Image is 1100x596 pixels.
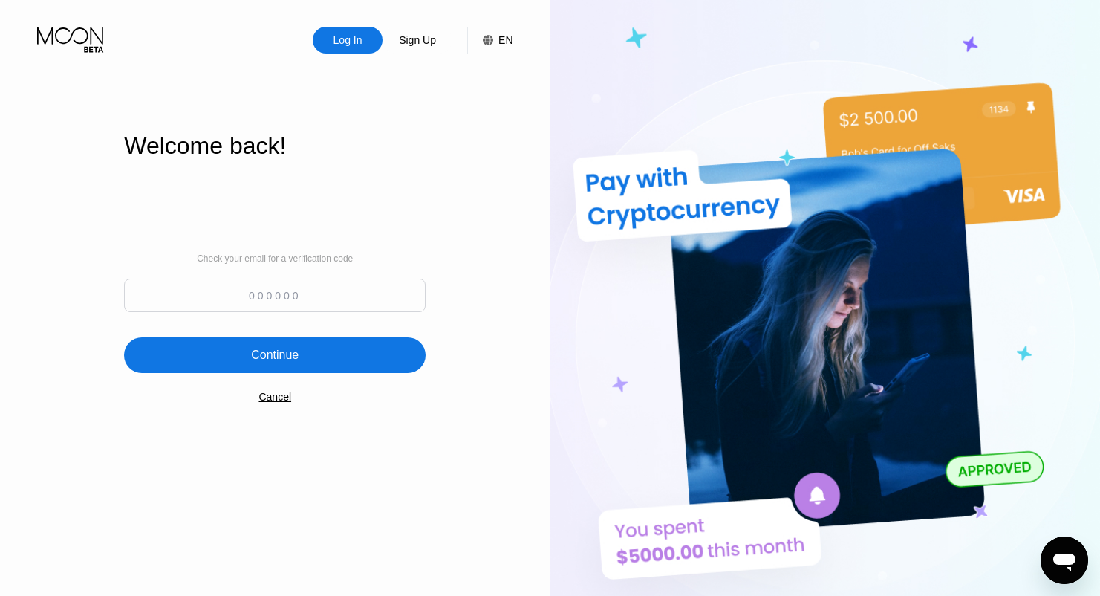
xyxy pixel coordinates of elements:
[124,337,426,373] div: Continue
[258,391,291,403] div: Cancel
[383,27,452,54] div: Sign Up
[124,132,426,160] div: Welcome back!
[467,27,512,54] div: EN
[251,348,299,363] div: Continue
[332,33,364,48] div: Log In
[197,253,353,264] div: Check your email for a verification code
[1041,537,1088,584] iframe: Button to launch messaging window
[313,27,383,54] div: Log In
[124,279,426,312] input: 000000
[397,33,437,48] div: Sign Up
[498,34,512,46] div: EN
